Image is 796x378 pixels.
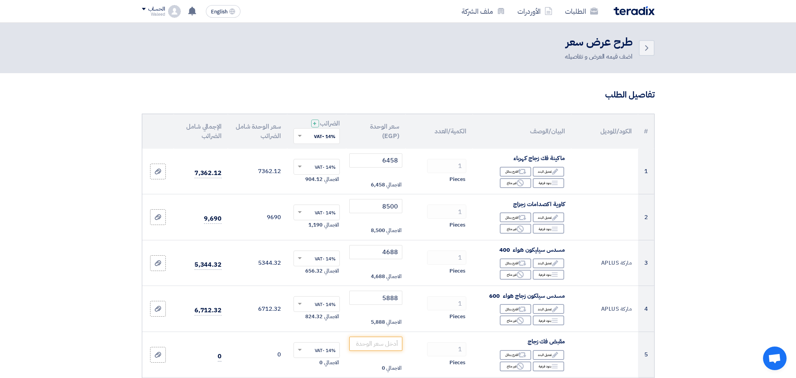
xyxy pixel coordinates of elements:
th: الكود/الموديل [571,114,638,149]
input: أدخل سعر الوحدة [349,153,402,168]
td: 3 [638,240,654,286]
div: تعديل البند [533,212,564,222]
span: مقبض فك زجاج [528,337,565,346]
span: 6,712.32 [194,306,222,315]
span: 656.32 [305,267,322,275]
span: Pieces [449,221,465,229]
span: 0 [382,364,385,372]
div: اقترح بدائل [500,304,531,314]
a: الطلبات [559,2,604,20]
div: اقترح بدائل [500,258,531,268]
td: 0 [228,332,287,378]
div: غير متاح [500,361,531,371]
div: تعديل البند [533,258,564,268]
span: الاجمالي [324,313,339,321]
div: غير متاح [500,270,531,280]
th: البيان/الوصف [473,114,571,149]
input: RFQ_STEP1.ITEMS.2.AMOUNT_TITLE [427,251,466,265]
td: 4 [638,286,654,332]
span: الاجمالي [324,175,339,183]
div: Waleed [142,12,165,17]
div: بنود فرعية [533,361,564,371]
span: 904.12 [305,175,322,183]
td: 6712.32 [228,286,287,332]
div: اقترح بدائل [500,212,531,222]
th: الإجمالي شامل الضرائب [174,114,228,149]
span: 9,690 [204,214,222,224]
span: 824.32 [305,313,322,321]
td: 9690 [228,194,287,240]
button: English [206,5,240,18]
span: 6,458 [371,181,385,189]
a: ملف الشركة [455,2,511,20]
span: Pieces [449,359,465,367]
input: RFQ_STEP1.ITEMS.2.AMOUNT_TITLE [427,342,466,356]
div: اقترح بدائل [500,350,531,360]
th: الضرائب [287,114,347,149]
td: ماركة APLUS [571,240,638,286]
span: 4,688 [371,273,385,280]
span: الاجمالي [324,221,339,229]
th: الكمية/العدد [405,114,473,149]
td: ماركة APLUS [571,286,638,332]
ng-select: VAT [293,159,340,175]
a: الأوردرات [511,2,559,20]
span: الاجمالي [324,267,339,275]
div: تعديل البند [533,350,564,360]
span: Pieces [449,313,465,321]
span: Pieces [449,267,465,275]
ng-select: VAT [293,296,340,312]
th: سعر الوحدة شامل الضرائب [228,114,287,149]
span: 5,344.32 [194,260,222,270]
div: الحساب [148,6,165,13]
td: 2 [638,194,654,240]
div: اضف قيمه العرض و تفاصيله [565,52,633,61]
input: RFQ_STEP1.ITEMS.2.AMOUNT_TITLE [427,205,466,219]
div: اقترح بدائل [500,167,531,177]
span: 5,888 [371,318,385,326]
div: غير متاح [500,224,531,234]
td: 5 [638,332,654,378]
div: تعديل البند [533,304,564,314]
span: الاجمالي [324,359,339,367]
span: 1,190 [308,221,323,229]
div: بنود فرعية [533,270,564,280]
img: Teradix logo [614,6,655,15]
span: 0 [218,352,222,361]
th: # [638,114,654,149]
img: profile_test.png [168,5,181,18]
ng-select: VAT [293,342,340,358]
th: سعر الوحدة (EGP) [346,114,405,149]
div: بنود فرعية [533,224,564,234]
span: مسدس سيلكون زجاج هواء 600 [489,291,565,300]
span: الاجمالي [386,273,401,280]
input: أدخل سعر الوحدة [349,291,402,305]
input: أدخل سعر الوحدة [349,337,402,351]
a: Open chat [763,347,787,370]
input: أدخل سعر الوحدة [349,199,402,213]
input: RFQ_STEP1.ITEMS.2.AMOUNT_TITLE [427,159,466,173]
td: 7362.12 [228,149,287,194]
input: أدخل سعر الوحدة [349,245,402,259]
span: ماكينة فك زجاج كهرباء [514,154,565,162]
ng-select: VAT [293,205,340,220]
span: 7,362.12 [194,168,222,178]
span: الاجمالي [386,181,401,189]
span: 8,500 [371,227,385,234]
td: 5344.32 [228,240,287,286]
ng-select: VAT [293,251,340,266]
span: English [211,9,227,15]
span: + [313,119,317,128]
span: Pieces [449,175,465,183]
div: تعديل البند [533,167,564,177]
span: كاوية اكصدامات زجزاج [513,200,565,208]
div: غير متاح [500,178,531,188]
div: غير متاح [500,315,531,325]
div: بنود فرعية [533,315,564,325]
span: الاجمالي [386,364,401,372]
input: RFQ_STEP1.ITEMS.2.AMOUNT_TITLE [427,296,466,310]
h2: طرح عرض سعر [565,35,633,50]
td: 1 [638,149,654,194]
span: الاجمالي [386,227,401,234]
span: مسدس سيليكون هواء 400 [499,245,565,254]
